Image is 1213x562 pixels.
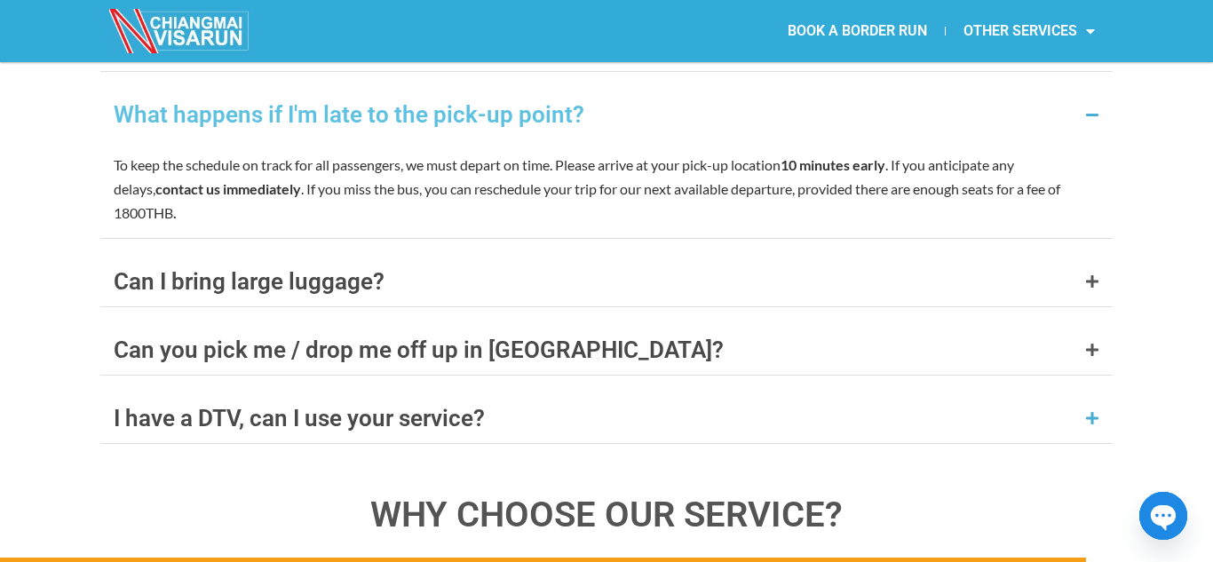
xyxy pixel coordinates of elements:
div: What happens if I'm late to the pick-up point? [114,103,584,126]
div: Can you pick me / drop me off up in [GEOGRAPHIC_DATA]? [114,338,724,361]
nav: Menu [606,11,1113,51]
a: OTHER SERVICES [946,11,1113,51]
strong: 10 minutes early [781,156,885,173]
p: To keep the schedule on track for all passengers, we must depart on time. Please arrive at your p... [114,153,1099,226]
a: BOOK A BORDER RUN [770,11,945,51]
div: I have a DTV, can I use your service? [114,407,485,430]
div: Can I bring large luggage? [114,270,385,293]
strong: . [173,204,177,221]
strong: contact us immediately [155,180,301,197]
h3: WHY CHOOSE OUR SERVICE? [100,497,1113,533]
